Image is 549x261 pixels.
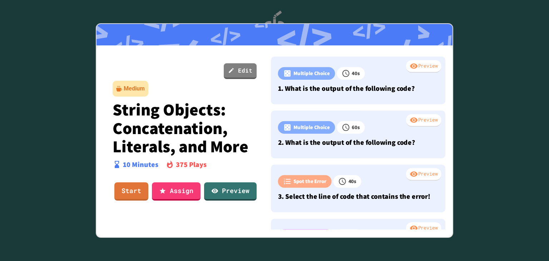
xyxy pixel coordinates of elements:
div: Preview [406,168,441,181]
a: Preview [204,182,257,201]
a: Start [114,182,148,201]
p: Multiple Choice [293,69,330,77]
p: 2. What is the output of the following code? [278,137,439,148]
iframe: chat widget [490,201,542,232]
p: Multiple Choice [293,123,330,131]
div: Preview [406,222,441,235]
div: Preview [406,114,441,127]
p: 1. What is the output of the following code? [278,83,439,94]
p: 375 Plays [176,159,207,170]
p: String Objects: Concatenation, Literals, and More [113,100,257,156]
div: Medium [124,84,145,93]
div: Preview [406,60,441,73]
p: 3. Select the line of code that contains the error! [278,191,439,202]
p: Spot the Error [293,177,326,185]
p: 10 Minutes [123,159,158,170]
p: 60 s [352,123,360,131]
a: Edit [224,63,257,79]
p: 40 s [352,69,360,77]
p: 40 s [348,177,357,185]
a: Assign [152,182,201,201]
iframe: chat widget [519,232,542,254]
